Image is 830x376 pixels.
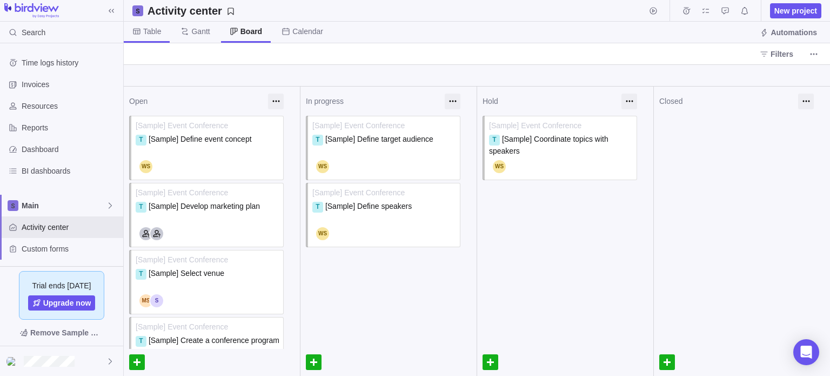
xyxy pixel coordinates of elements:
[698,8,713,17] a: My assignments
[22,79,119,90] span: Invoices
[136,269,146,280] div: T
[737,3,752,18] span: Notifications
[493,160,506,173] div: Will Salah
[129,96,263,107] div: Open
[30,326,104,339] span: Remove Sample Data
[312,202,323,213] div: T
[4,3,59,18] img: logo
[22,222,119,233] span: Activity center
[621,94,637,109] div: More actions
[679,3,694,18] span: Time logs
[755,25,821,40] span: Automations
[445,94,460,109] div: More actions
[136,120,279,131] span: [Sample] Event Conference
[483,96,616,107] div: Hold
[136,254,279,265] span: [Sample] Event Conference
[22,243,119,254] span: Custom forms
[268,94,284,109] div: More actions
[149,202,260,210] span: [Sample] Develop marketing plan
[679,8,694,17] a: Time logs
[9,324,115,341] span: Remove Sample Data
[698,3,713,18] span: My assignments
[774,5,817,16] span: New project
[150,294,163,307] div: Sivaprasadarao
[32,280,91,291] span: Trial ends [DATE]
[771,49,793,60] span: Filters
[325,202,412,210] span: [Sample] Define speakers
[718,3,733,18] span: Approval requests
[136,135,146,146] div: T
[150,227,163,240] div: Social Media Coordinator
[6,355,19,368] div: Sivaprasadarao
[306,96,439,107] div: In progress
[316,160,329,173] div: Will Salah
[136,202,146,213] div: T
[793,339,819,365] div: Open Intercom Messenger
[149,135,252,143] span: [Sample] Define event concept
[312,135,323,146] div: T
[149,336,279,345] span: [Sample] Create a conference program
[136,336,146,347] div: T
[325,135,433,143] span: [Sample] Define target audience
[22,57,119,68] span: Time logs history
[136,321,279,332] span: [Sample] Event Conference
[139,294,152,307] div: Mark Steinson
[22,144,119,155] span: Dashboard
[22,200,106,211] span: Main
[28,295,96,311] a: Upgrade now
[22,166,119,176] span: BI dashboards
[489,135,500,146] div: T
[646,3,661,18] span: Start timer
[737,8,752,17] a: Notifications
[6,357,19,366] img: Show
[139,227,152,240] div: Marketing Manager
[22,101,119,111] span: Resources
[143,26,161,37] span: Table
[143,3,239,18] span: Save your current layout and filters as a View
[240,26,262,37] span: Board
[191,26,210,37] span: Gantt
[312,187,456,198] span: [Sample] Event Conference
[139,160,152,173] div: Will Salah
[292,26,323,37] span: Calendar
[771,27,817,38] span: Automations
[22,122,119,133] span: Reports
[489,120,633,131] span: [Sample] Event Conference
[148,3,222,18] h2: Activity center
[798,94,814,109] div: More actions
[316,227,329,240] div: Will Salah
[489,135,611,155] span: [Sample] Coordinate topics with speakers
[718,8,733,17] a: Approval requests
[136,187,279,198] span: [Sample] Event Conference
[806,47,821,62] span: More actions
[22,27,45,38] span: Search
[312,120,456,131] span: [Sample] Event Conference
[43,298,91,308] span: Upgrade now
[659,96,793,107] div: Closed
[149,269,224,278] span: [Sample] Select venue
[770,3,821,18] span: New project
[755,47,798,62] span: Filters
